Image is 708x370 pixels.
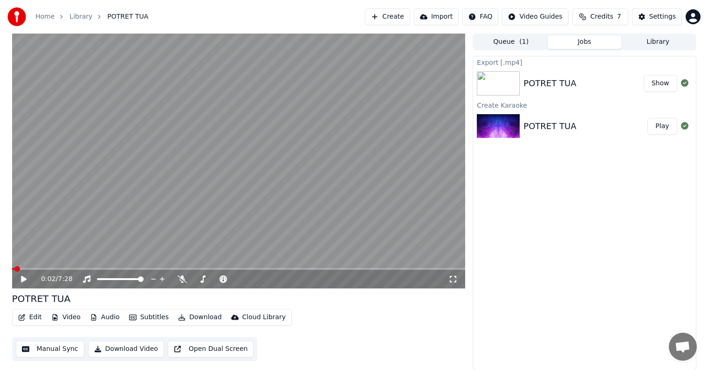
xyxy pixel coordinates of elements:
div: / [41,274,63,284]
a: Library [69,12,92,21]
button: Show [644,75,677,92]
button: Video [48,311,84,324]
div: POTRET TUA [523,77,576,90]
span: ( 1 ) [519,37,529,47]
div: Settings [649,12,676,21]
div: Cloud Library [242,313,286,322]
a: Home [35,12,55,21]
button: Edit [14,311,46,324]
div: POTRET TUA [12,292,71,305]
button: Create [365,8,410,25]
nav: breadcrumb [35,12,148,21]
button: Queue [474,35,548,49]
button: Play [647,118,677,135]
span: 0:02 [41,274,55,284]
button: Video Guides [502,8,568,25]
div: Obrolan terbuka [669,333,697,361]
button: Open Dual Screen [168,341,254,357]
button: Download Video [88,341,164,357]
img: youka [7,7,26,26]
div: POTRET TUA [523,120,576,133]
button: Jobs [548,35,621,49]
span: 7 [617,12,621,21]
div: Create Karaoke [473,99,695,110]
button: Download [174,311,226,324]
span: 7:28 [58,274,72,284]
button: Subtitles [125,311,172,324]
button: Manual Sync [16,341,84,357]
button: FAQ [462,8,498,25]
button: Settings [632,8,682,25]
span: POTRET TUA [107,12,148,21]
button: Import [414,8,459,25]
span: Credits [590,12,613,21]
div: Export [.mp4] [473,56,695,68]
button: Credits7 [572,8,628,25]
button: Library [621,35,695,49]
button: Audio [86,311,124,324]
